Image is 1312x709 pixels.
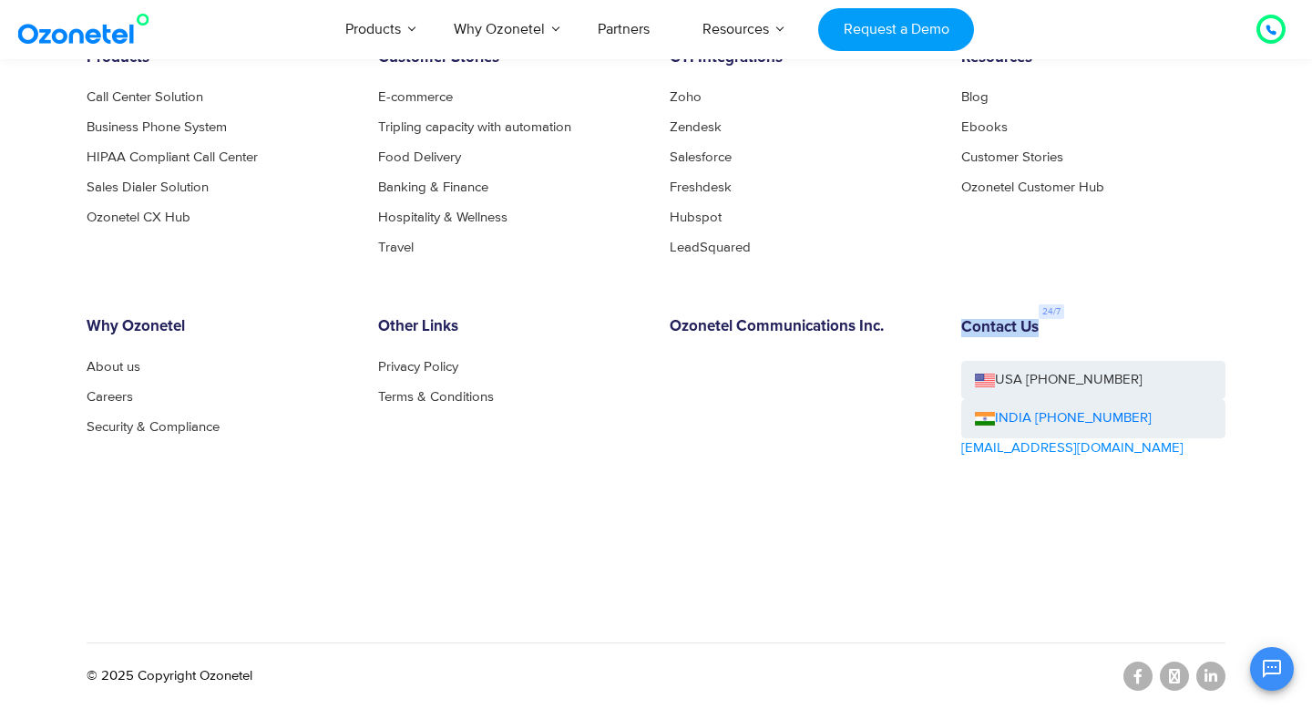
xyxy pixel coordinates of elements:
[87,90,203,104] a: Call Center Solution
[378,318,642,336] h6: Other Links
[670,150,732,164] a: Salesforce
[87,360,140,374] a: About us
[975,374,995,387] img: us-flag.png
[378,390,494,404] a: Terms & Conditions
[961,180,1104,194] a: Ozonetel Customer Hub
[670,318,934,336] h6: Ozonetel Communications Inc.
[961,120,1008,134] a: Ebooks
[87,211,190,224] a: Ozonetel CX Hub
[378,90,453,104] a: E-commerce
[87,180,209,194] a: Sales Dialer Solution
[670,211,722,224] a: Hubspot
[975,408,1152,429] a: INDIA [PHONE_NUMBER]
[961,438,1184,459] a: [EMAIL_ADDRESS][DOMAIN_NAME]
[818,8,974,51] a: Request a Demo
[87,390,133,404] a: Careers
[961,90,989,104] a: Blog
[670,90,702,104] a: Zoho
[670,180,732,194] a: Freshdesk
[378,241,414,254] a: Travel
[87,318,351,336] h6: Why Ozonetel
[1250,647,1294,691] button: Open chat
[87,150,258,164] a: HIPAA Compliant Call Center
[378,211,507,224] a: Hospitality & Wellness
[378,150,461,164] a: Food Delivery
[87,120,227,134] a: Business Phone System
[670,120,722,134] a: Zendesk
[961,150,1063,164] a: Customer Stories
[961,361,1225,400] a: USA [PHONE_NUMBER]
[378,180,488,194] a: Banking & Finance
[670,241,751,254] a: LeadSquared
[378,360,458,374] a: Privacy Policy
[87,666,252,687] p: © 2025 Copyright Ozonetel
[961,319,1039,337] h6: Contact Us
[378,120,571,134] a: Tripling capacity with automation
[975,412,995,426] img: ind-flag.png
[87,420,220,434] a: Security & Compliance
